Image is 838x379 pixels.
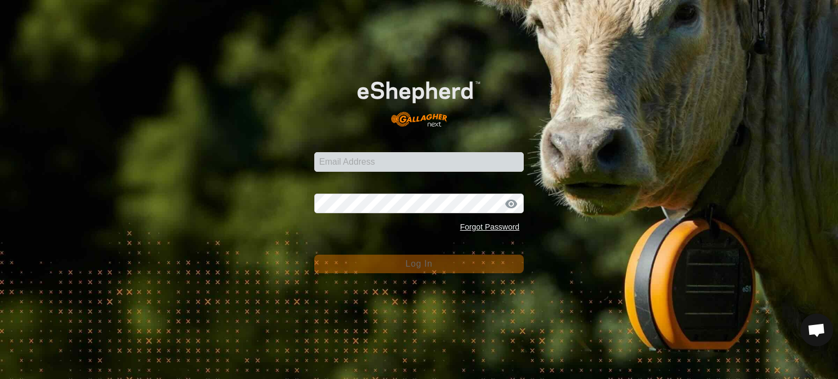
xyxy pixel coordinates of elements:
[800,314,833,346] div: Open chat
[405,259,432,268] span: Log In
[314,152,524,172] input: Email Address
[335,64,502,135] img: E-shepherd Logo
[314,255,524,273] button: Log In
[460,222,519,231] a: Forgot Password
